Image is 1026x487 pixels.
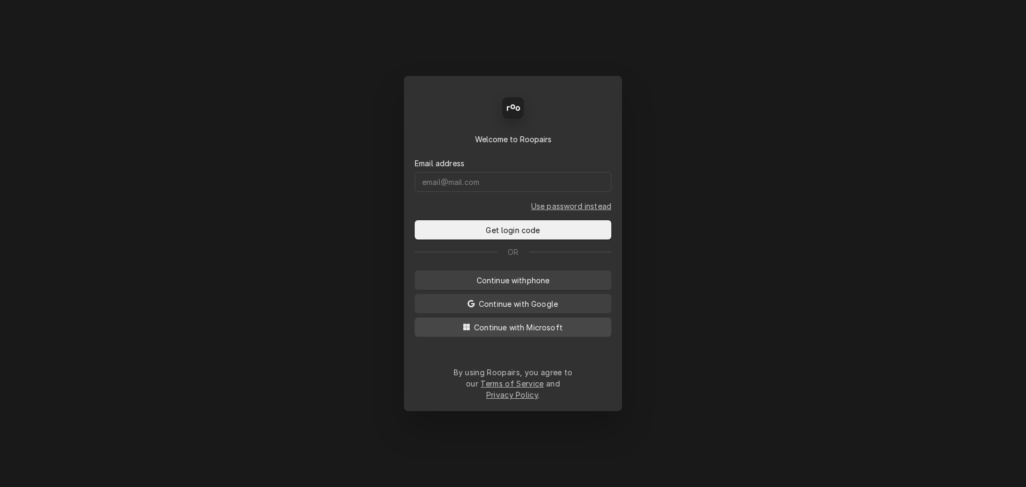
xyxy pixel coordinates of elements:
[415,220,611,239] button: Get login code
[486,390,538,399] a: Privacy Policy
[484,225,542,236] span: Get login code
[415,134,611,145] div: Welcome to Roopairs
[480,379,543,388] a: Terms of Service
[415,246,611,258] div: Or
[415,158,464,169] label: Email address
[453,367,573,400] div: By using Roopairs, you agree to our and .
[531,200,611,212] a: Go to Email and password form
[415,270,611,290] button: Continue withphone
[415,172,611,192] input: email@mail.com
[415,318,611,337] button: Continue with Microsoft
[477,298,560,310] span: Continue with Google
[415,294,611,313] button: Continue with Google
[472,322,565,333] span: Continue with Microsoft
[475,275,552,286] span: Continue with phone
